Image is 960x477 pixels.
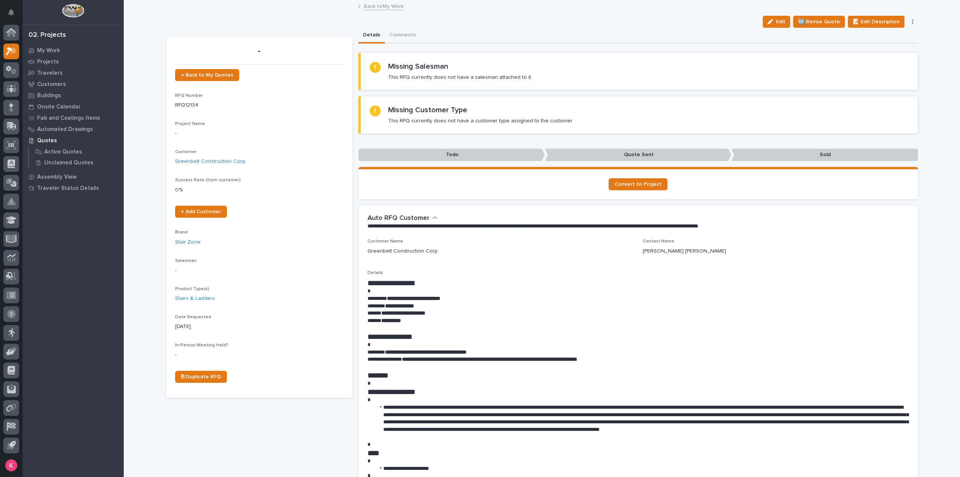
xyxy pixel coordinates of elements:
p: This RFQ currently does not have a customer type assigned to the customer [388,117,573,124]
button: Edit [763,16,790,28]
p: RFQ12134 [175,101,343,109]
span: Convert to Project [615,182,661,187]
p: [PERSON_NAME] [PERSON_NAME] [643,247,726,255]
a: Stairs & Ladders [175,295,215,302]
a: Fab and Coatings Items [22,112,124,123]
span: Brand [175,230,187,235]
p: Fab and Coatings Items [37,115,100,122]
span: Product Type(s) [175,287,209,291]
a: Unclaimed Quotes [29,157,124,168]
p: This RFQ currently does not have a salesman attached to it. [388,74,532,81]
div: 02. Projects [28,31,66,39]
a: ⎘ Duplicate RFQ [175,371,227,383]
p: Quotes [37,137,57,144]
a: Active Quotes [29,146,124,157]
button: Notifications [3,5,19,20]
p: - [175,351,343,359]
p: My Work [37,47,60,54]
p: Travelers [37,70,63,77]
span: Success Rate (from customer) [175,178,241,182]
a: My Work [22,45,124,56]
span: Customer Name [367,239,403,244]
span: Customer [175,150,196,154]
p: - [175,46,343,57]
button: 📝 Edit Description [848,16,904,28]
span: ← Back to My Quotes [181,72,233,78]
a: Onsite Calendar [22,101,124,112]
a: Customers [22,78,124,90]
a: Buildings [22,90,124,101]
p: Quote Sent [545,149,731,161]
a: ← Back to My Quotes [175,69,239,81]
span: Date Requested [175,315,211,319]
span: In-Person Meeting Held? [175,343,228,348]
span: ⎘ Duplicate RFQ [181,374,221,379]
span: Edit [776,18,785,25]
span: RFQ Number [175,93,203,98]
a: Quotes [22,135,124,146]
a: Greenbelt Construction Corp. [175,158,246,166]
p: 0 % [175,186,343,194]
p: Projects [37,59,59,65]
span: Salesman [175,259,196,263]
div: Notifications [9,9,19,21]
p: Active Quotes [44,149,82,155]
h2: Auto RFQ Customer [367,214,429,223]
img: Workspace Logo [62,4,84,18]
a: Back toMy Work [364,2,403,10]
p: Todo [358,149,545,161]
p: - [175,266,343,274]
button: Auto RFQ Customer [367,214,438,223]
button: Details [358,28,385,44]
p: Assembly View [37,174,76,181]
a: Stair Zone [175,238,201,246]
span: Contact Name [643,239,674,244]
a: Assembly View [22,171,124,182]
button: users-avatar [3,457,19,473]
p: - [175,129,343,137]
p: [DATE] [175,323,343,331]
span: Project Name [175,122,205,126]
p: Automated Drawings [37,126,93,133]
button: Comments [385,28,420,44]
button: 🆕 Revise Quote [793,16,845,28]
p: Sold [731,149,918,161]
p: Traveler Status Details [37,185,99,192]
h2: Missing Salesman [388,62,448,71]
p: Greenbelt Construction Corp. [367,247,439,255]
span: + Add Customer [181,209,221,214]
span: Details [367,271,383,275]
a: Automated Drawings [22,123,124,135]
p: Buildings [37,92,61,99]
h2: Missing Customer Type [388,105,467,114]
a: Travelers [22,67,124,78]
a: Projects [22,56,124,67]
p: Customers [37,81,66,88]
span: 🆕 Revise Quote [798,17,840,26]
a: Traveler Status Details [22,182,124,194]
span: 📝 Edit Description [853,17,900,26]
a: Convert to Project [609,178,667,190]
p: Onsite Calendar [37,104,81,110]
p: Unclaimed Quotes [44,160,93,166]
a: + Add Customer [175,206,227,218]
